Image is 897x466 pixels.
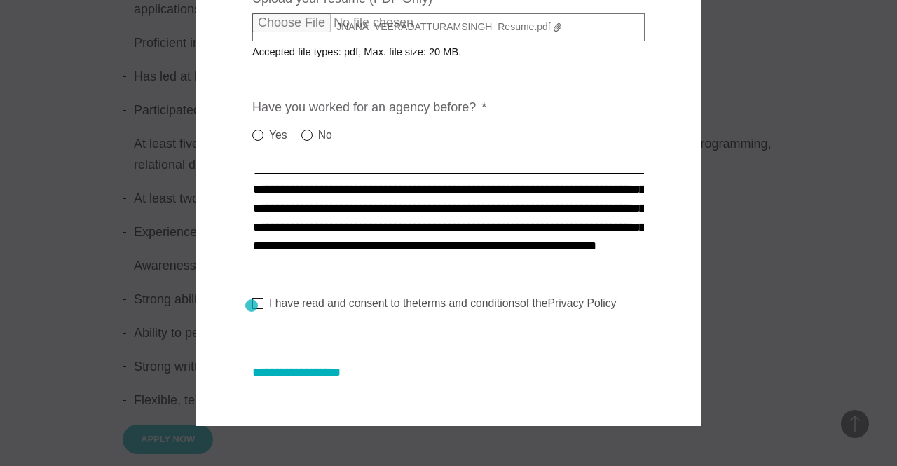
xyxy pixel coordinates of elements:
label: No [301,127,332,144]
a: Privacy Policy [548,297,617,309]
label: JNANA_VEERADATTURAMSINGH_Resume.pdf [252,13,645,41]
label: I have read and consent to the of the [252,296,617,310]
label: Yes [252,127,287,144]
a: terms and conditions [418,297,520,309]
span: Accepted file types: pdf, Max. file size: 20 MB. [252,35,472,57]
label: Have you worked for an agency before? [252,100,486,116]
